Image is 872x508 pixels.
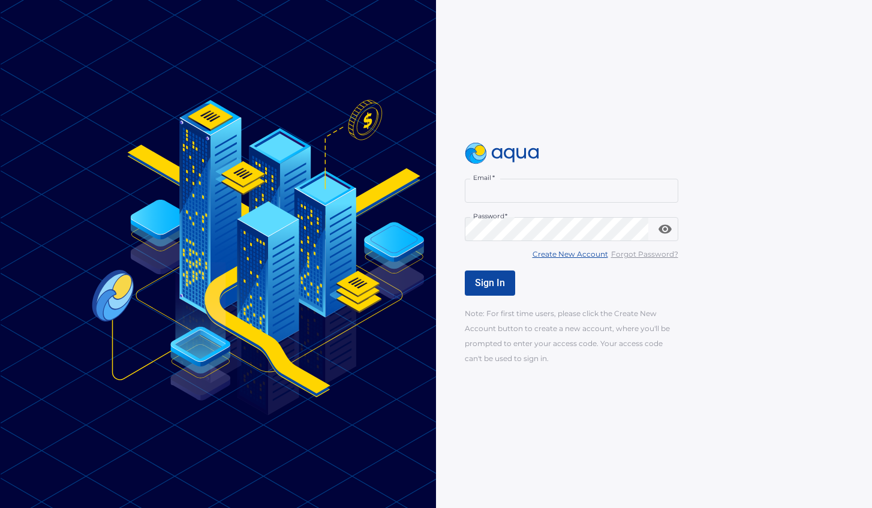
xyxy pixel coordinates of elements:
span: Note: For first time users, please click the Create New Account button to create a new account, w... [465,309,670,363]
u: Forgot Password? [611,250,678,258]
u: Create New Account [533,250,608,258]
img: logo [465,143,539,164]
span: Sign In [475,277,505,288]
label: Password [473,212,507,221]
button: toggle password visibility [653,217,677,241]
button: Sign In [465,270,515,296]
label: Email [473,173,495,182]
